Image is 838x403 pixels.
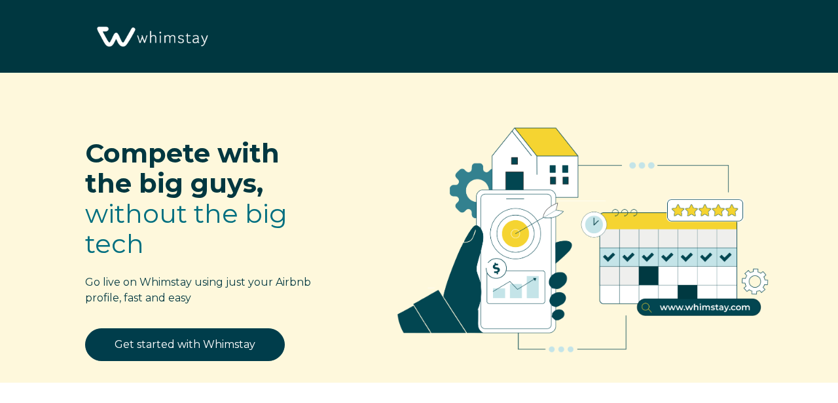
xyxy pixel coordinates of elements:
[85,276,311,304] span: Go live on Whimstay using just your Airbnb profile, fast and easy
[367,92,799,375] img: RBO Ilustrations-02
[85,197,287,259] span: without the big tech
[85,137,280,199] span: Compete with the big guys,
[85,328,285,361] a: Get started with Whimstay
[92,7,211,68] img: Whimstay Logo-02 1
